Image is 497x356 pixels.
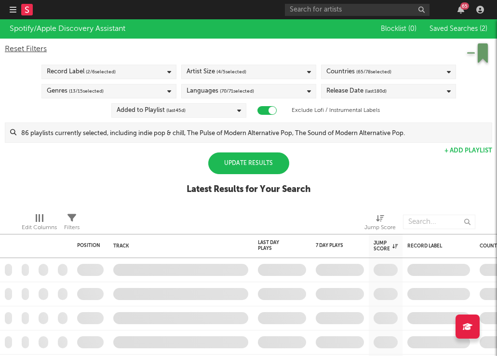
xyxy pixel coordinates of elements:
div: 65 [460,2,469,10]
span: Saved Searches [430,26,487,32]
div: Spotify/Apple Discovery Assistant [10,23,125,35]
div: Edit Columns [22,210,57,238]
div: 7 Day Plays [316,243,349,248]
span: ( 65 / 78 selected) [356,66,391,78]
div: Countries [326,66,391,78]
div: Update Results [208,152,289,174]
span: (last 45 d) [166,105,186,116]
div: Artist Size [187,66,246,78]
div: Last Day Plays [258,240,292,251]
span: ( 13 / 15 selected) [69,85,104,97]
div: Record Label [407,243,465,249]
button: + Add Playlist [444,148,492,154]
div: Languages [187,85,254,97]
input: Search... [403,215,475,229]
input: Search for artists [285,4,430,16]
div: Filters [64,222,80,233]
div: Latest Results for Your Search [187,184,310,195]
div: Release Date [326,85,387,97]
div: Record Label [47,66,116,78]
div: Jump Score [374,240,398,252]
div: Track [113,243,243,249]
div: Jump Score [364,222,396,233]
span: ( 2 ) [480,26,487,32]
button: Saved Searches (2) [427,25,487,33]
span: Blocklist [381,26,416,32]
label: Exclude Lofi / Instrumental Labels [292,105,380,116]
div: Filters [64,210,80,238]
span: (last 180 d) [365,85,387,97]
div: Edit Columns [22,222,57,233]
span: ( 4 / 5 selected) [216,66,246,78]
div: Jump Score [364,210,396,238]
button: 65 [457,6,464,14]
span: ( 2 / 6 selected) [86,66,116,78]
span: ( 70 / 71 selected) [220,85,254,97]
input: 86 playlists currently selected, including indie pop & chill, The Pulse of Modern Alternative Pop... [16,123,492,142]
div: Reset Filters [5,43,492,55]
div: Position [77,243,100,248]
div: Added to Playlist [117,105,186,116]
span: ( 0 ) [408,26,416,32]
div: Genres [47,85,104,97]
